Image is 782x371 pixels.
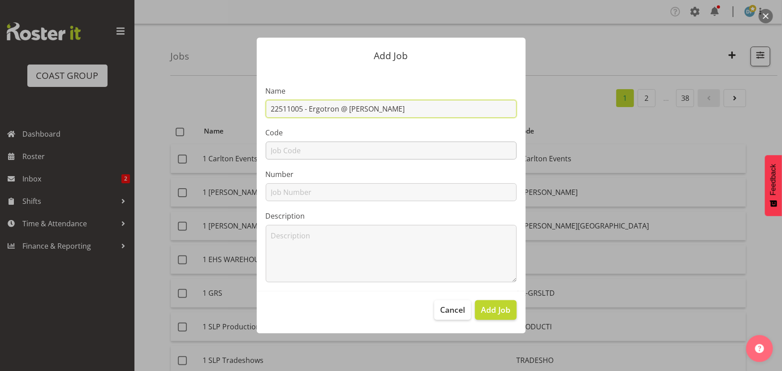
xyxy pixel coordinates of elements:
label: Number [266,169,517,180]
span: Cancel [440,304,465,315]
span: Add Job [481,304,510,315]
img: help-xxl-2.png [755,344,764,353]
input: Job Name [266,100,517,118]
label: Code [266,127,517,138]
p: Add Job [266,51,517,60]
button: Feedback - Show survey [765,155,782,216]
input: Job Number [266,183,517,201]
label: Description [266,211,517,221]
span: Feedback [769,164,778,195]
input: Job Code [266,142,517,160]
button: Cancel [434,300,471,320]
label: Name [266,86,517,96]
button: Add Job [475,300,516,320]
